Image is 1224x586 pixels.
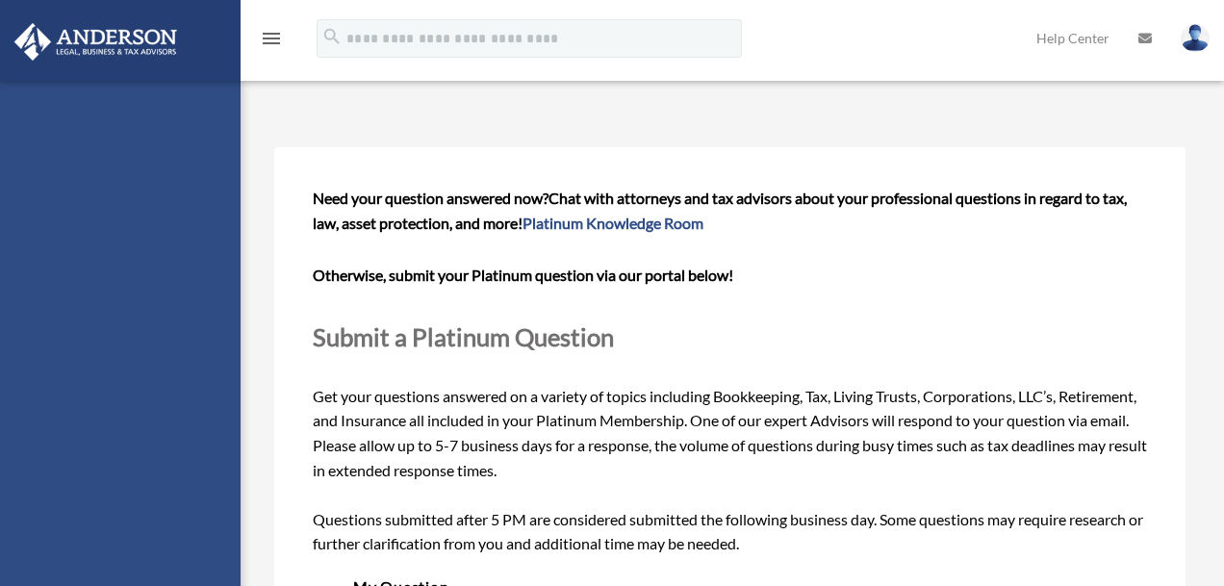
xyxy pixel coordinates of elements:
a: Platinum Knowledge Room [523,214,703,232]
b: Otherwise, submit your Platinum question via our portal below! [313,266,733,284]
span: Get your questions answered on a variety of topics including Bookkeeping, Tax, Living Trusts, Cor... [313,189,1147,552]
span: Need your question answered now? [313,189,548,207]
span: Chat with attorneys and tax advisors about your professional questions in regard to tax, law, ass... [313,189,1127,232]
a: menu [260,34,283,50]
img: User Pic [1181,24,1210,52]
img: Anderson Advisors Platinum Portal [9,23,183,61]
i: search [321,26,343,47]
i: menu [260,27,283,50]
span: Submit a Platinum Question [313,322,614,351]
